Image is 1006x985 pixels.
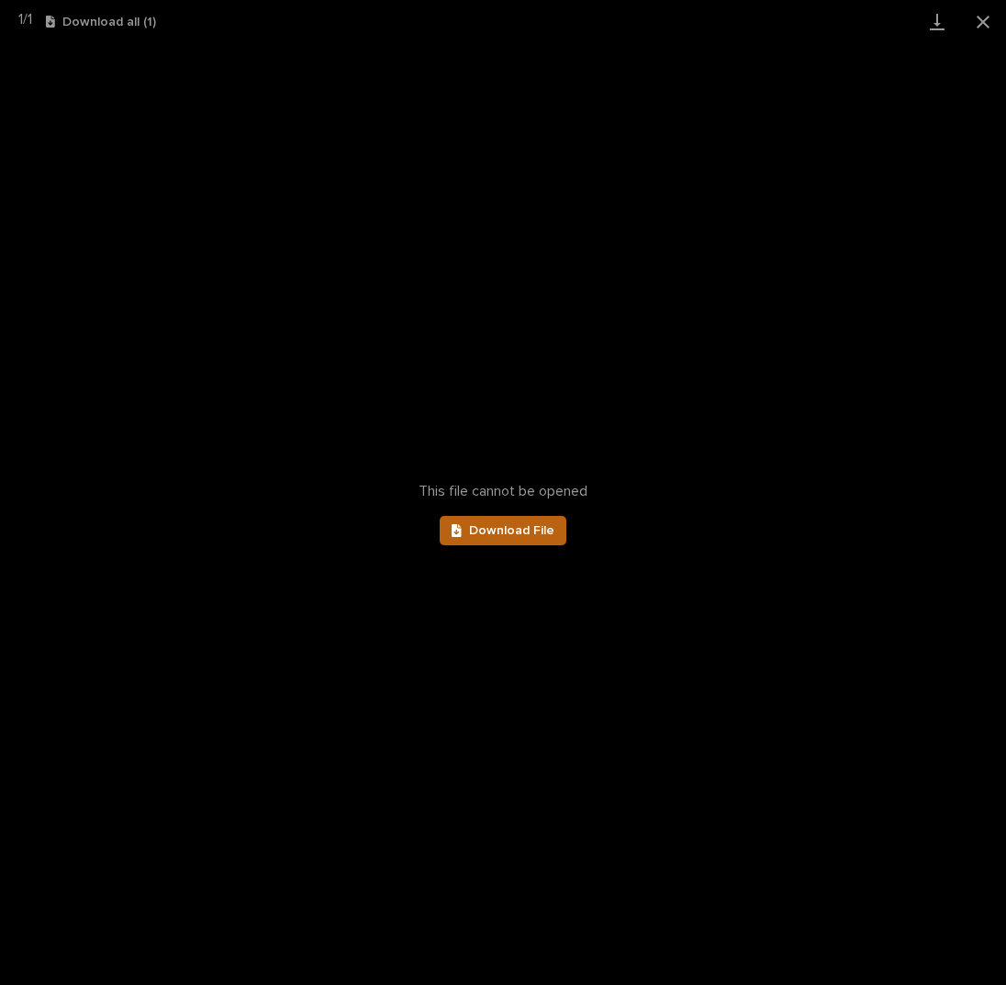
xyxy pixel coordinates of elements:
span: Download File [469,524,554,537]
span: 1 [18,12,23,27]
button: Download all (1) [46,16,156,28]
span: This file cannot be opened [419,483,587,500]
span: 1 [28,12,32,27]
a: Download File [440,516,566,545]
